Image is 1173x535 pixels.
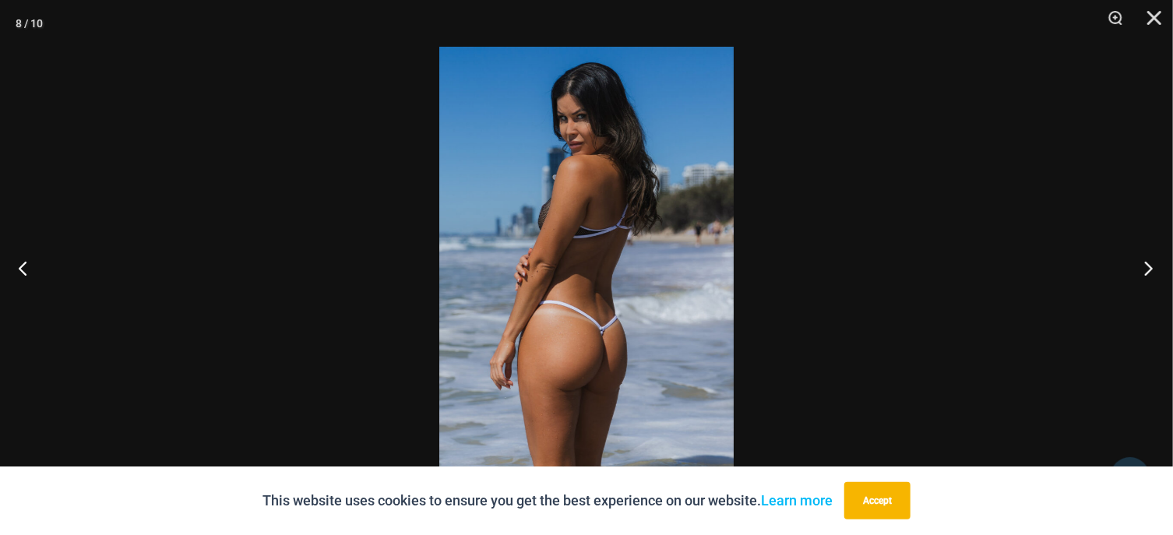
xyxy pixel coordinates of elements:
p: This website uses cookies to ensure you get the best experience on our website. [262,489,833,512]
div: 8 / 10 [16,12,43,35]
img: Tradewinds Ink and Ivory 384 Halter 453 Micro 01 [439,47,734,488]
button: Next [1115,229,1173,307]
a: Learn more [761,492,833,509]
button: Accept [844,482,911,519]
